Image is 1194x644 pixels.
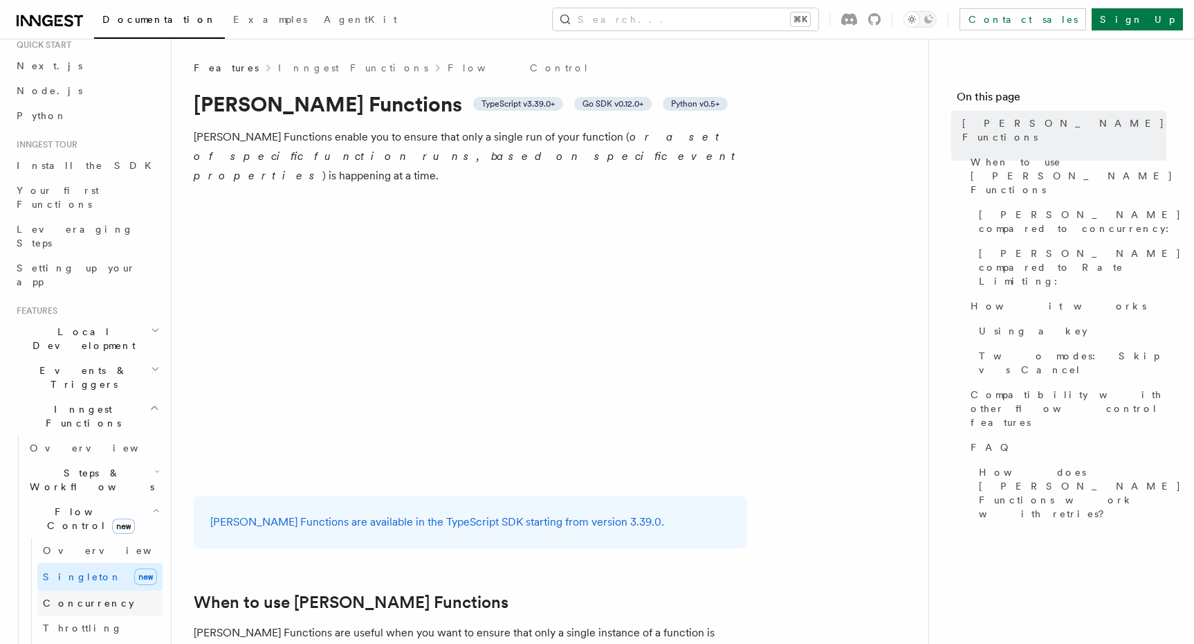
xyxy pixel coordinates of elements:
span: Setting up your app [17,262,136,287]
a: Flow Control [448,61,589,75]
span: Events & Triggers [11,364,151,391]
span: Throttling [43,623,122,634]
button: Toggle dark mode [903,11,937,28]
a: Next.js [11,53,163,78]
h1: [PERSON_NAME] Functions [194,91,747,116]
a: When to use [PERSON_NAME] Functions [194,593,508,612]
a: Python [11,103,163,128]
img: Singleton Functions only process one run at a time. [194,202,747,479]
span: Examples [233,14,307,25]
a: Overview [24,436,163,460]
span: How it works [971,299,1146,313]
button: Local Development [11,319,163,358]
span: Python v0.5+ [671,98,719,109]
span: When to use [PERSON_NAME] Functions [971,155,1173,197]
span: Python [17,110,67,121]
a: Install the SDK [11,153,163,178]
a: [PERSON_NAME] Functions [957,111,1166,150]
a: [PERSON_NAME] compared to concurrency: [973,202,1166,241]
span: Next.js [17,60,82,71]
p: [PERSON_NAME] Functions enable you to ensure that only a single run of your function ( ) is happe... [194,127,747,186]
span: Steps & Workflows [24,466,154,494]
a: FAQ [965,435,1166,460]
span: Documentation [102,14,217,25]
span: Features [194,61,259,75]
a: Two modes: Skip vs Cancel [973,343,1166,382]
a: Your first Functions [11,178,163,217]
a: Inngest Functions [278,61,428,75]
button: Flow Controlnew [24,499,163,538]
a: Singletonnew [37,563,163,591]
span: Your first Functions [17,185,99,210]
button: Search...⌘K [553,8,818,30]
a: AgentKit [315,4,405,37]
button: Inngest Functions [11,397,163,436]
span: Overview [30,442,172,454]
a: Leveraging Steps [11,217,163,256]
span: Compatibility with other flow control features [971,388,1166,429]
span: [PERSON_NAME] Functions [962,116,1166,144]
kbd: ⌘K [791,12,810,26]
span: Node.js [17,85,82,96]
span: Flow Control [24,505,152,533]
span: [PERSON_NAME] compared to concurrency: [979,208,1182,235]
span: Using a key [979,324,1087,338]
a: Sign Up [1092,8,1183,30]
a: Throttling [37,616,163,641]
span: Singleton [43,571,122,582]
a: How does [PERSON_NAME] Functions work with retries? [973,460,1166,526]
span: [PERSON_NAME] compared to Rate Limiting: [979,247,1182,288]
p: [PERSON_NAME] Functions are available in the TypeScript SDK starting from version 3.39.0. [210,512,731,532]
a: How it works [965,294,1166,319]
a: Examples [225,4,315,37]
button: Steps & Workflows [24,460,163,499]
em: or a set of specific function runs, based on specific event properties [194,130,742,182]
span: Quick start [11,39,71,51]
span: Leveraging Steps [17,224,134,249]
a: Concurrency [37,591,163,616]
span: Two modes: Skip vs Cancel [979,349,1166,377]
span: Inngest tour [11,139,77,150]
span: Local Development [11,325,151,352]
span: How does [PERSON_NAME] Functions work with retries? [979,465,1182,521]
a: When to use [PERSON_NAME] Functions [965,150,1166,202]
button: Events & Triggers [11,358,163,397]
span: Overview [43,545,185,556]
span: FAQ [971,440,1016,454]
a: Contact sales [959,8,1086,30]
span: new [112,519,135,534]
a: Using a key [973,319,1166,343]
a: Setting up your app [11,256,163,294]
span: TypeScript v3.39.0+ [481,98,555,109]
span: Install the SDK [17,160,160,171]
span: Go SDK v0.12.0+ [582,98,643,109]
span: Inngest Functions [11,402,149,430]
span: Features [11,305,57,316]
span: Concurrency [43,598,134,609]
a: Compatibility with other flow control features [965,382,1166,435]
a: Node.js [11,78,163,103]
a: Overview [37,538,163,563]
a: Documentation [94,4,225,39]
a: [PERSON_NAME] compared to Rate Limiting: [973,241,1166,294]
span: new [134,569,157,585]
span: AgentKit [324,14,397,25]
h4: On this page [957,89,1166,111]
